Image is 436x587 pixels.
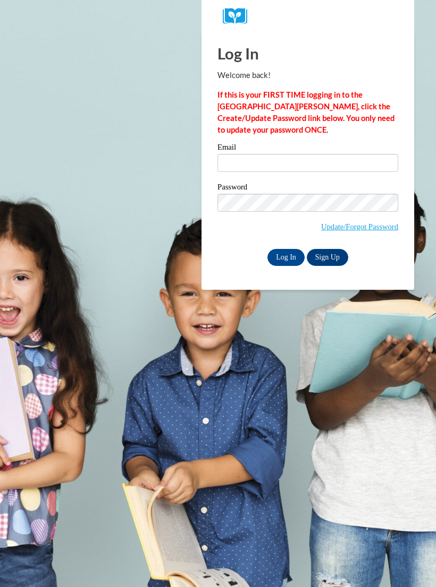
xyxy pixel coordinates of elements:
[217,90,395,134] strong: If this is your FIRST TIME logging in to the [GEOGRAPHIC_DATA][PERSON_NAME], click the Create/Upd...
[217,42,398,64] h1: Log In
[217,183,398,194] label: Password
[223,8,255,24] img: Logo brand
[223,8,393,24] a: COX Campus
[307,249,348,266] a: Sign Up
[267,249,305,266] input: Log In
[217,143,398,154] label: Email
[321,222,398,231] a: Update/Forgot Password
[217,70,398,81] p: Welcome back!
